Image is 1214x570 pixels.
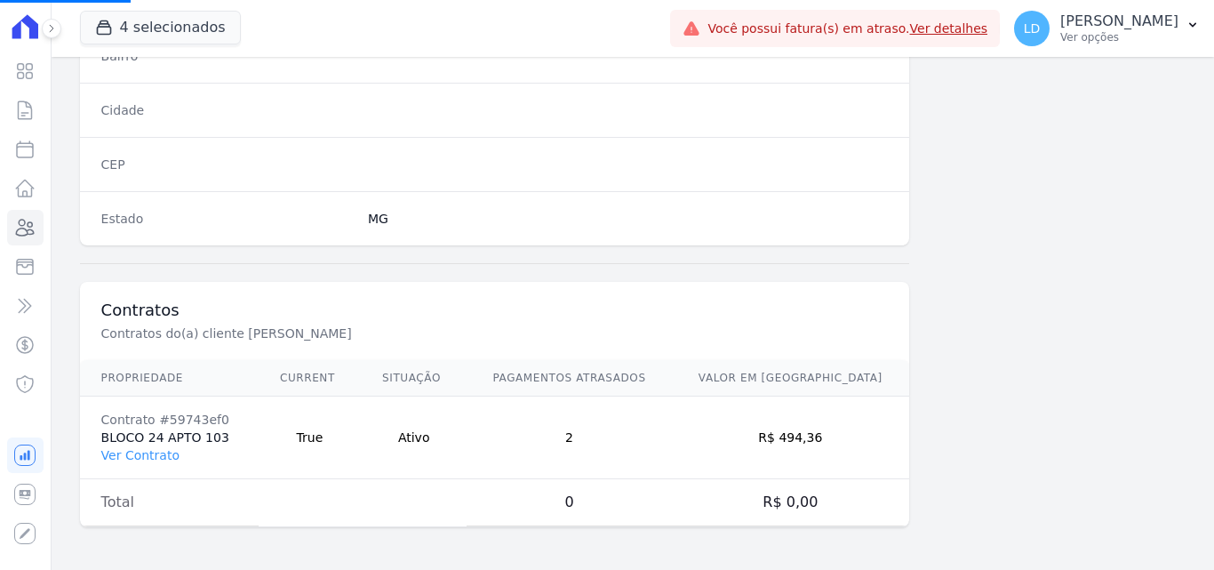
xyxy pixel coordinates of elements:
td: Total [80,479,259,526]
td: Ativo [361,397,467,479]
span: LD [1024,22,1041,35]
dt: CEP [101,156,354,173]
dd: MG [368,210,888,228]
th: Propriedade [80,360,259,397]
td: BLOCO 24 APTO 103 [80,397,259,479]
td: True [259,397,361,479]
td: R$ 494,36 [672,397,909,479]
button: LD [PERSON_NAME] Ver opções [1000,4,1214,53]
p: [PERSON_NAME] [1060,12,1178,30]
th: Current [259,360,361,397]
td: R$ 0,00 [672,479,909,526]
td: 2 [467,397,672,479]
h3: Contratos [101,300,888,321]
dt: Cidade [101,101,354,119]
th: Pagamentos Atrasados [467,360,672,397]
th: Valor em [GEOGRAPHIC_DATA] [672,360,909,397]
div: Contrato #59743ef0 [101,411,237,429]
a: Ver detalhes [910,21,988,36]
span: Você possui fatura(s) em atraso. [707,20,987,38]
td: 0 [467,479,672,526]
dt: Estado [101,210,354,228]
p: Contratos do(a) cliente [PERSON_NAME] [101,325,699,342]
button: 4 selecionados [80,11,241,44]
a: Ver Contrato [101,448,180,462]
th: Situação [361,360,467,397]
p: Ver opções [1060,30,1178,44]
